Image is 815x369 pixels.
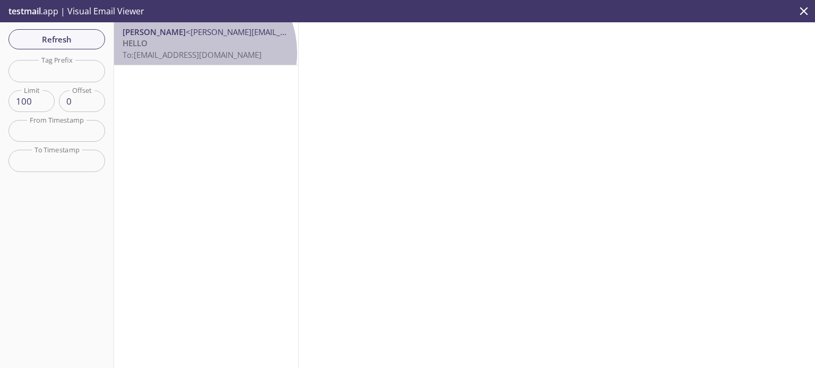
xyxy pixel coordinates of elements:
[186,27,384,37] span: <[PERSON_NAME][EMAIL_ADDRESS][DOMAIN_NAME]>
[114,22,298,65] nav: emails
[8,5,41,17] span: testmail
[8,29,105,49] button: Refresh
[123,49,262,60] span: To: [EMAIL_ADDRESS][DOMAIN_NAME]
[123,38,148,48] span: HELLO
[123,27,186,37] span: [PERSON_NAME]
[114,22,298,65] div: [PERSON_NAME]<[PERSON_NAME][EMAIL_ADDRESS][DOMAIN_NAME]>HELLOTo:[EMAIL_ADDRESS][DOMAIN_NAME]
[17,32,97,46] span: Refresh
